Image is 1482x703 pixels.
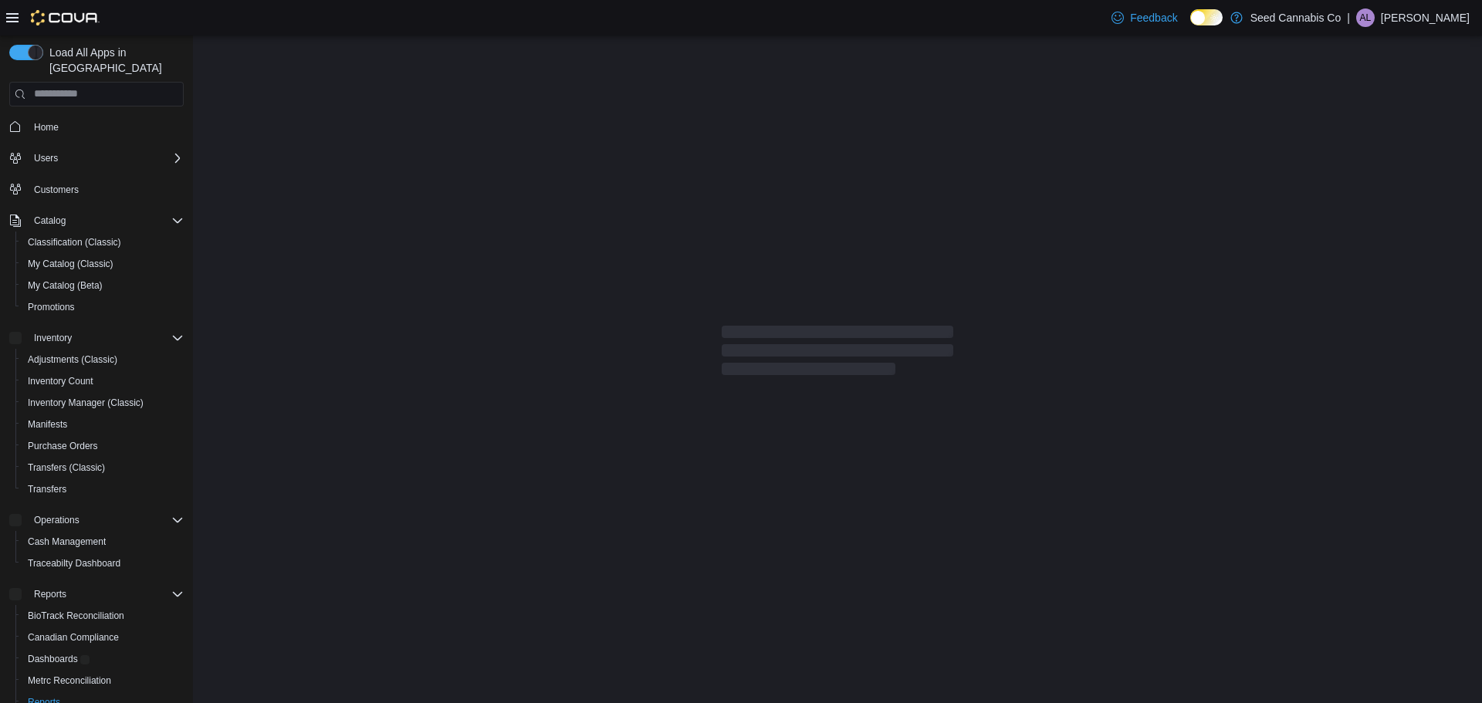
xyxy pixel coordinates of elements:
span: Metrc Reconciliation [22,671,184,690]
p: Seed Cannabis Co [1250,8,1342,27]
a: My Catalog (Beta) [22,276,109,295]
span: Cash Management [28,536,106,548]
button: Adjustments (Classic) [15,349,190,370]
button: Home [3,116,190,138]
a: Canadian Compliance [22,628,125,647]
button: Traceabilty Dashboard [15,553,190,574]
span: Inventory [34,332,72,344]
button: Customers [3,178,190,201]
span: Traceabilty Dashboard [22,554,184,573]
span: My Catalog (Beta) [22,276,184,295]
span: Reports [28,585,184,603]
span: Cash Management [22,532,184,551]
img: Cova [31,10,100,25]
button: Manifests [15,414,190,435]
span: Catalog [28,211,184,230]
span: Metrc Reconciliation [28,674,111,687]
button: Inventory [28,329,78,347]
span: Dark Mode [1190,25,1191,26]
a: My Catalog (Classic) [22,255,120,273]
button: Transfers [15,478,190,500]
span: BioTrack Reconciliation [28,610,124,622]
a: Transfers [22,480,73,499]
span: Users [34,152,58,164]
button: Promotions [15,296,190,318]
button: Catalog [28,211,72,230]
a: Transfers (Classic) [22,458,111,477]
button: Metrc Reconciliation [15,670,190,691]
span: Reports [34,588,66,600]
p: [PERSON_NAME] [1381,8,1470,27]
button: Users [3,147,190,169]
span: Inventory Manager (Classic) [28,397,144,409]
a: Cash Management [22,532,112,551]
span: My Catalog (Beta) [28,279,103,292]
span: Canadian Compliance [22,628,184,647]
span: Feedback [1130,10,1177,25]
a: Manifests [22,415,73,434]
button: Inventory Count [15,370,190,392]
span: Adjustments (Classic) [22,350,184,369]
a: Classification (Classic) [22,233,127,252]
button: Canadian Compliance [15,627,190,648]
button: Operations [28,511,86,529]
span: Users [28,149,184,167]
span: AL [1360,8,1372,27]
a: Metrc Reconciliation [22,671,117,690]
span: Home [34,121,59,134]
span: Inventory Count [22,372,184,390]
a: Promotions [22,298,81,316]
a: Dashboards [15,648,190,670]
button: Classification (Classic) [15,232,190,253]
button: My Catalog (Beta) [15,275,190,296]
a: Inventory Manager (Classic) [22,394,150,412]
span: Traceabilty Dashboard [28,557,120,569]
span: Inventory Manager (Classic) [22,394,184,412]
a: Adjustments (Classic) [22,350,123,369]
button: Transfers (Classic) [15,457,190,478]
button: Purchase Orders [15,435,190,457]
span: Classification (Classic) [28,236,121,248]
div: Ashley Larsen [1356,8,1375,27]
span: Dashboards [22,650,184,668]
a: Inventory Count [22,372,100,390]
span: Customers [28,180,184,199]
span: Transfers (Classic) [28,461,105,474]
p: | [1347,8,1350,27]
span: Inventory Count [28,375,93,387]
a: Dashboards [22,650,96,668]
a: Home [28,118,65,137]
button: My Catalog (Classic) [15,253,190,275]
a: Feedback [1105,2,1183,33]
span: Transfers [22,480,184,499]
span: Loading [722,329,953,378]
a: Customers [28,181,85,199]
span: Dashboards [28,653,90,665]
span: My Catalog (Classic) [22,255,184,273]
span: Catalog [34,215,66,227]
span: Operations [28,511,184,529]
span: Purchase Orders [22,437,184,455]
span: Adjustments (Classic) [28,353,117,366]
button: Users [28,149,64,167]
button: Inventory Manager (Classic) [15,392,190,414]
button: Reports [28,585,73,603]
button: BioTrack Reconciliation [15,605,190,627]
span: Promotions [22,298,184,316]
button: Catalog [3,210,190,232]
span: Manifests [22,415,184,434]
span: Load All Apps in [GEOGRAPHIC_DATA] [43,45,184,76]
span: Promotions [28,301,75,313]
span: Transfers (Classic) [22,458,184,477]
input: Dark Mode [1190,9,1223,25]
span: Inventory [28,329,184,347]
button: Operations [3,509,190,531]
a: BioTrack Reconciliation [22,607,130,625]
button: Reports [3,583,190,605]
span: BioTrack Reconciliation [22,607,184,625]
span: Transfers [28,483,66,495]
span: Purchase Orders [28,440,98,452]
span: Canadian Compliance [28,631,119,644]
a: Traceabilty Dashboard [22,554,127,573]
span: My Catalog (Classic) [28,258,113,270]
